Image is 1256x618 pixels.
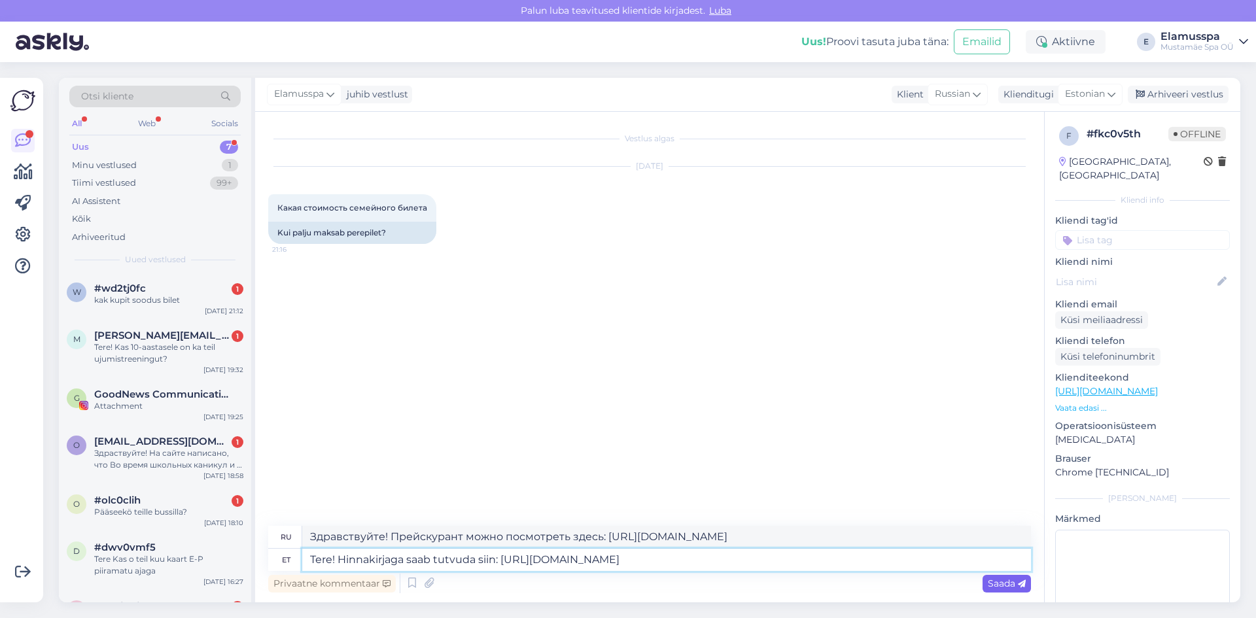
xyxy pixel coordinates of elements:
[302,526,1031,548] textarea: Здравствуйте! Прейскурант можно посмотреть здесь: [URL][DOMAIN_NAME]
[1055,402,1230,414] p: Vaata edasi ...
[268,160,1031,172] div: [DATE]
[73,334,80,344] span: m
[1055,194,1230,206] div: Kliendi info
[1055,298,1230,311] p: Kliendi email
[988,577,1026,589] span: Saada
[281,526,292,548] div: ru
[220,141,238,154] div: 7
[204,518,243,528] div: [DATE] 18:10
[1128,86,1229,103] div: Arhiveeri vestlus
[1055,348,1160,366] div: Küsi telefoninumbrit
[94,494,141,506] span: #olc0clih
[1160,31,1234,42] div: Elamusspa
[94,330,230,341] span: marion.selgall@gmail.com
[1026,30,1106,54] div: Aktiivne
[1055,419,1230,433] p: Operatsioonisüsteem
[94,600,145,612] span: #soafnefs
[1059,155,1204,182] div: [GEOGRAPHIC_DATA], [GEOGRAPHIC_DATA]
[73,499,80,509] span: o
[72,159,137,172] div: Minu vestlused
[1160,42,1234,52] div: Mustamäe Spa OÜ
[72,213,91,226] div: Kõik
[205,306,243,316] div: [DATE] 21:12
[282,549,290,571] div: et
[232,495,243,507] div: 1
[94,541,156,553] span: #dwv0vmf5
[74,393,80,403] span: G
[277,203,427,213] span: Какая стоимость семейного билета
[72,141,89,154] div: Uus
[72,177,136,190] div: Tiimi vestlused
[81,90,133,103] span: Otsi kliente
[203,412,243,422] div: [DATE] 19:25
[705,5,735,16] span: Luba
[203,577,243,587] div: [DATE] 16:27
[1056,275,1215,289] input: Lisa nimi
[1055,214,1230,228] p: Kliendi tag'id
[801,35,826,48] b: Uus!
[954,29,1010,54] button: Emailid
[1055,311,1148,329] div: Küsi meiliaadressi
[94,447,243,471] div: Здраствуйте! На сайте написано, что Во время школьных каникул и в праздничные дни в Elamus Spa де...
[94,283,146,294] span: #wd2tj0fc
[232,601,243,613] div: 1
[935,87,970,101] span: Russian
[210,177,238,190] div: 99+
[892,88,924,101] div: Klient
[203,471,243,481] div: [DATE] 18:58
[1055,334,1230,348] p: Kliendi telefon
[1055,385,1158,397] a: [URL][DOMAIN_NAME]
[10,88,35,113] img: Askly Logo
[1168,127,1226,141] span: Offline
[1055,371,1230,385] p: Klienditeekond
[998,88,1054,101] div: Klienditugi
[1055,255,1230,269] p: Kliendi nimi
[72,195,120,208] div: AI Assistent
[1160,31,1248,52] a: ElamusspaMustamäe Spa OÜ
[222,159,238,172] div: 1
[72,231,126,244] div: Arhiveeritud
[268,222,436,244] div: Kui palju maksab perepilet?
[272,245,321,254] span: 21:16
[125,254,186,266] span: Uued vestlused
[94,553,243,577] div: Tere Kas o teil kuu kaart E-P piiramatu ajaga
[232,283,243,295] div: 1
[94,341,243,365] div: Tere! Kas 10-aastasele on ka teil ujumistreeningut?
[232,330,243,342] div: 1
[801,34,949,50] div: Proovi tasuta juba täna:
[73,287,81,297] span: w
[1065,87,1105,101] span: Estonian
[1055,492,1230,504] div: [PERSON_NAME]
[1055,433,1230,447] p: [MEDICAL_DATA]
[1087,126,1168,142] div: # fkc0v5th
[94,388,230,400] span: GoodNews Communication
[268,133,1031,145] div: Vestlus algas
[94,294,243,306] div: kak kupit soodus bilet
[209,115,241,132] div: Socials
[94,506,243,518] div: Pääseekö teille bussilla?
[268,575,396,592] div: Privaatne kommentaar
[1055,230,1230,250] input: Lisa tag
[203,365,243,375] div: [DATE] 19:32
[1055,466,1230,479] p: Chrome [TECHNICAL_ID]
[1137,33,1155,51] div: E
[341,88,408,101] div: juhib vestlust
[1055,452,1230,466] p: Brauser
[73,440,80,450] span: o
[135,115,158,132] div: Web
[94,400,243,412] div: Attachment
[1055,512,1230,526] p: Märkmed
[1066,131,1072,141] span: f
[274,87,324,101] span: Elamusspa
[232,436,243,448] div: 1
[69,115,84,132] div: All
[302,549,1031,571] textarea: Tere! Hinnakirjaga saab tutvuda siin: [URL][DOMAIN_NAME]
[94,436,230,447] span: oksankatf@gmail.com
[73,546,80,556] span: d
